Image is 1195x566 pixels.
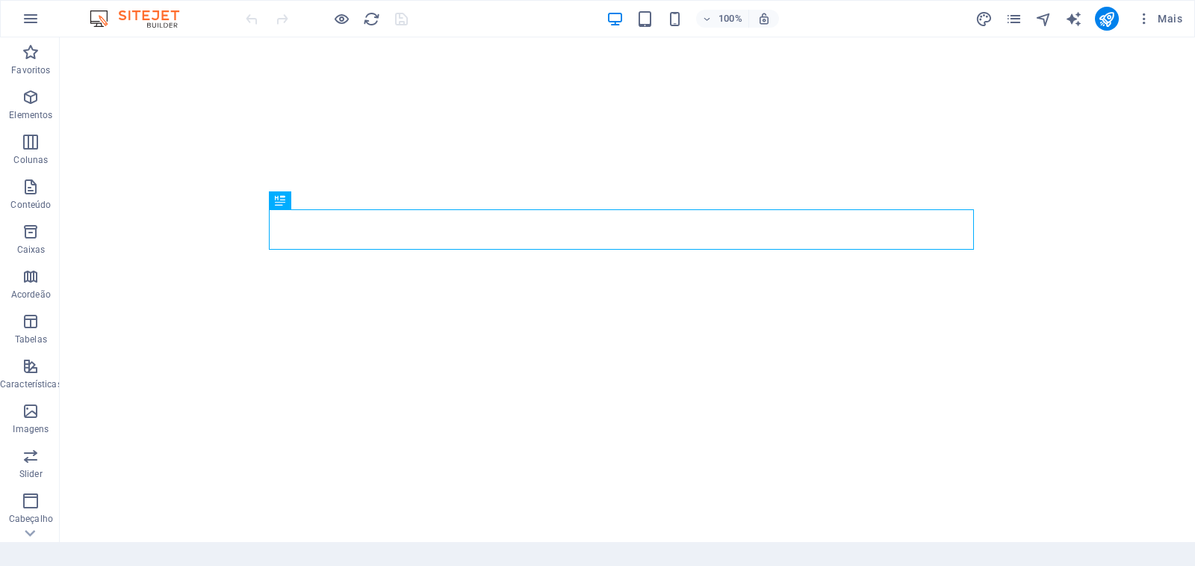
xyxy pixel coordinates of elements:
[1065,10,1082,28] i: AI Writer
[1005,10,1022,28] i: Páginas (Ctrl+Alt+S)
[975,10,993,28] button: design
[757,12,771,25] i: Ao redimensionar, ajusta automaticamente o nível de zoom para caber no dispositivo escolhido.
[332,10,350,28] button: Clique aqui para sair do modo de visualização e continuar editando
[718,10,742,28] h6: 100%
[11,64,50,76] p: Favoritos
[10,199,51,211] p: Conteúdo
[1005,10,1023,28] button: pages
[9,109,52,121] p: Elementos
[1035,10,1053,28] button: navigator
[362,10,380,28] button: reload
[975,10,993,28] i: Design (Ctrl+Alt+Y)
[1131,7,1188,31] button: Mais
[1065,10,1083,28] button: text_generator
[9,513,53,525] p: Cabeçalho
[17,244,46,256] p: Caixas
[696,10,749,28] button: 100%
[19,468,43,480] p: Slider
[1098,10,1115,28] i: Publicar
[1137,11,1182,26] span: Mais
[13,154,48,166] p: Colunas
[86,10,198,28] img: Editor Logo
[1035,10,1052,28] i: Navegador
[13,423,49,435] p: Imagens
[11,289,51,301] p: Acordeão
[15,333,47,345] p: Tabelas
[363,10,380,28] i: Recarregar página
[1095,7,1119,31] button: publish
